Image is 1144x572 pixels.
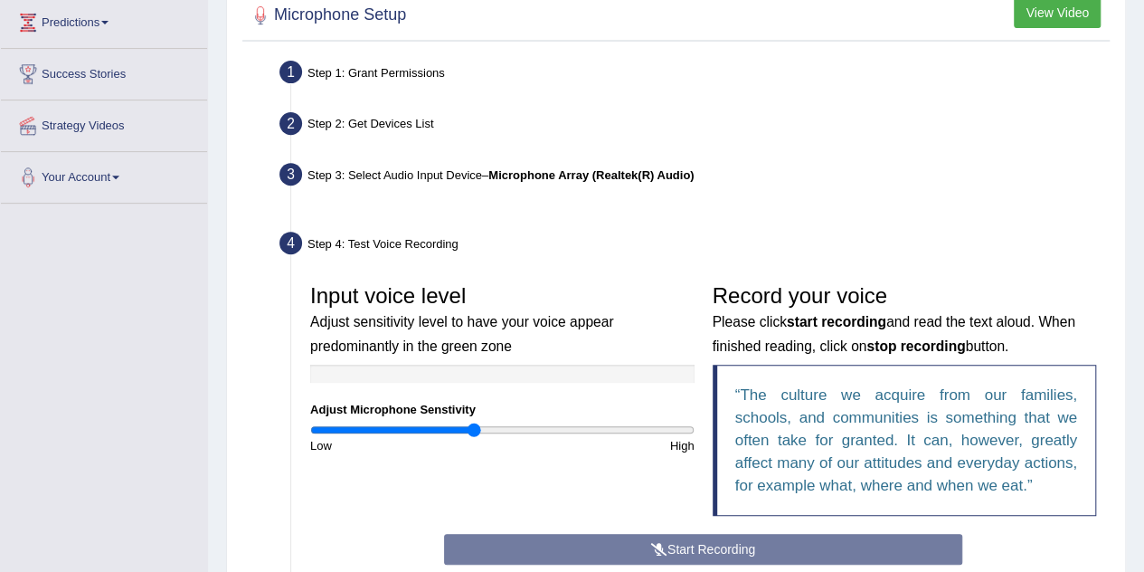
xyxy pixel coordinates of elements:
small: Adjust sensitivity level to have your voice appear predominantly in the green zone [310,314,613,353]
q: The culture we acquire from our families, schools, and communities is something that we often tak... [735,386,1078,494]
small: Please click and read the text aloud. When finished reading, click on button. [713,314,1075,353]
div: Step 4: Test Voice Recording [271,226,1117,266]
div: Step 2: Get Devices List [271,107,1117,147]
div: Low [301,437,502,454]
div: High [502,437,703,454]
div: Step 3: Select Audio Input Device [271,157,1117,197]
a: Success Stories [1,49,207,94]
a: Your Account [1,152,207,197]
b: stop recording [866,338,965,354]
label: Adjust Microphone Senstivity [310,401,476,418]
h3: Input voice level [310,284,695,356]
b: Microphone Array (Realtek(R) Audio) [488,168,694,182]
b: start recording [787,314,886,329]
div: Step 1: Grant Permissions [271,55,1117,95]
h3: Record your voice [713,284,1097,356]
a: Strategy Videos [1,100,207,146]
h2: Microphone Setup [247,2,406,29]
span: – [482,168,695,182]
